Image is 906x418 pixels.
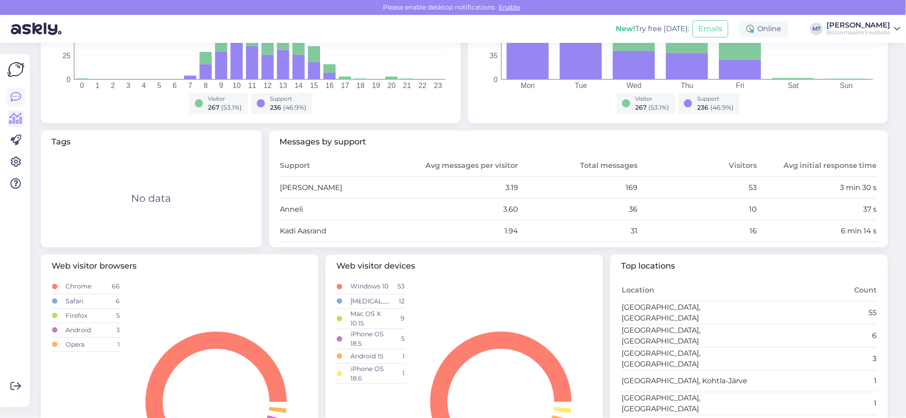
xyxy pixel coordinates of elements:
[372,82,380,89] tspan: 19
[826,22,901,36] a: [PERSON_NAME]Büroomaailm's website
[749,279,877,301] th: Count
[711,103,734,111] span: ( 46.9 %)
[280,220,399,242] td: Kadi Aasrand
[419,82,427,89] tspan: 22
[173,82,177,89] tspan: 6
[341,82,349,89] tspan: 17
[80,82,84,89] tspan: 0
[621,392,749,415] td: [GEOGRAPHIC_DATA], [GEOGRAPHIC_DATA]
[52,136,251,148] span: Tags
[350,349,391,363] td: Android 15
[95,82,99,89] tspan: 1
[840,82,853,89] tspan: Sun
[310,82,318,89] tspan: 15
[636,103,647,111] span: 267
[204,82,208,89] tspan: 8
[749,324,877,347] td: 6
[208,95,242,103] div: Visitor
[392,349,405,363] td: 1
[111,82,115,89] tspan: 2
[295,82,303,89] tspan: 14
[399,199,519,220] td: 3.60
[649,103,670,111] span: ( 53.1 %)
[280,177,399,199] td: [PERSON_NAME]
[616,24,635,33] b: New!
[616,23,689,34] div: Try free [DATE]:
[233,82,241,89] tspan: 10
[627,82,642,89] tspan: Wed
[350,329,391,349] td: iPhone OS 18.5
[521,82,535,89] tspan: Mon
[490,52,498,60] tspan: 35
[392,363,405,384] td: 1
[219,82,223,89] tspan: 9
[188,82,192,89] tspan: 7
[131,191,171,206] div: No data
[350,363,391,384] td: iPhone OS 18.6
[736,82,745,89] tspan: Fri
[392,294,405,308] td: 12
[350,294,391,308] td: [MEDICAL_DATA]
[638,199,757,220] td: 10
[142,82,146,89] tspan: 4
[107,308,120,323] td: 5
[758,220,877,242] td: 6 min 14 s
[519,220,638,242] td: 31
[621,301,749,324] td: [GEOGRAPHIC_DATA], [GEOGRAPHIC_DATA]
[698,103,709,111] span: 236
[264,82,272,89] tspan: 12
[621,324,749,347] td: [GEOGRAPHIC_DATA], [GEOGRAPHIC_DATA]
[758,199,877,220] td: 37 s
[392,329,405,349] td: 5
[107,323,120,337] td: 3
[52,260,307,272] span: Web visitor browsers
[280,136,878,148] span: Messages by support
[739,21,788,37] div: Online
[62,52,71,60] tspan: 25
[758,155,877,177] th: Avg initial response time
[399,220,519,242] td: 1.94
[749,370,877,392] td: 1
[65,279,106,294] td: Chrome
[693,20,728,37] button: Emails
[399,177,519,199] td: 3.19
[387,82,396,89] tspan: 20
[66,75,71,83] tspan: 0
[65,294,106,308] td: Safari
[621,370,749,392] td: [GEOGRAPHIC_DATA], Kohtla-Järve
[519,155,638,177] th: Total messages
[749,301,877,324] td: 55
[107,294,120,308] td: 6
[749,392,877,415] td: 1
[350,308,391,329] td: Mac OS X 10.15
[65,337,106,352] td: Opera
[279,82,287,89] tspan: 13
[638,155,757,177] th: Visitors
[681,82,694,89] tspan: Thu
[222,103,242,111] span: ( 53.1 %)
[403,82,411,89] tspan: 21
[434,82,442,89] tspan: 23
[826,29,891,36] div: Büroomaailm's website
[336,260,592,272] span: Web visitor devices
[107,337,120,352] td: 1
[749,347,877,370] td: 3
[496,3,523,11] span: Enable
[248,82,256,89] tspan: 11
[7,61,24,78] img: Askly Logo
[270,95,307,103] div: Support
[350,279,391,294] td: Windows 10
[698,95,734,103] div: Support
[208,103,220,111] span: 267
[638,220,757,242] td: 16
[392,279,405,294] td: 53
[575,82,587,89] tspan: Tue
[157,82,161,89] tspan: 5
[280,199,399,220] td: Anneli
[494,75,498,83] tspan: 0
[810,23,823,35] div: MT
[758,177,877,199] td: 3 min 30 s
[621,347,749,370] td: [GEOGRAPHIC_DATA], [GEOGRAPHIC_DATA]
[399,155,519,177] th: Avg messages per visitor
[280,155,399,177] th: Support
